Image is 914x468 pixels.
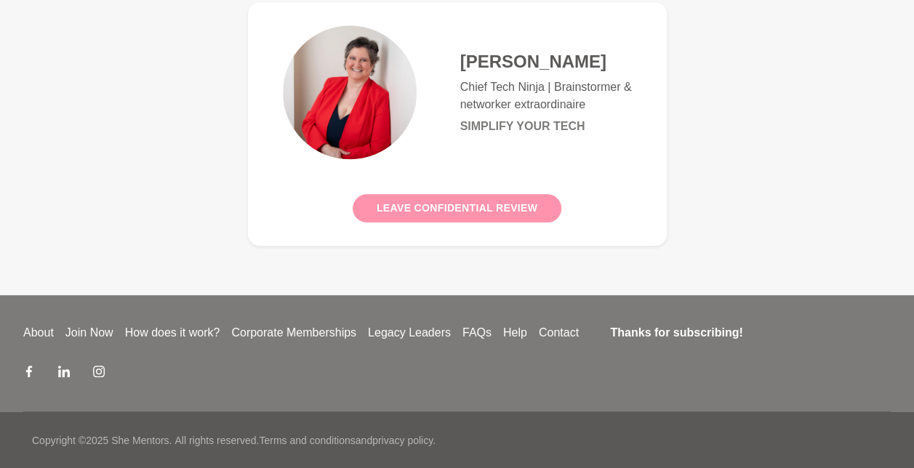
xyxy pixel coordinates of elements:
[497,324,533,342] a: Help
[353,194,561,222] button: Leave confidential review
[610,324,882,342] h4: Thanks for subscribing!
[457,324,497,342] a: FAQs
[372,435,433,446] a: privacy policy
[362,324,457,342] a: Legacy Leaders
[175,433,435,448] p: All rights reserved. and .
[23,365,35,382] a: Facebook
[119,324,226,342] a: How does it work?
[17,324,60,342] a: About
[248,2,667,246] a: [PERSON_NAME]Chief Tech Ninja | Brainstormer & networker extraordinaireSimplify Your TechLeave co...
[32,433,172,448] p: Copyright © 2025 She Mentors .
[460,51,632,73] h4: [PERSON_NAME]
[60,324,119,342] a: Join Now
[460,78,632,113] p: Chief Tech Ninja | Brainstormer & networker extraordinaire
[460,119,632,134] h6: Simplify Your Tech
[225,324,362,342] a: Corporate Memberships
[533,324,585,342] a: Contact
[93,365,105,382] a: Instagram
[259,435,355,446] a: Terms and conditions
[58,365,70,382] a: LinkedIn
